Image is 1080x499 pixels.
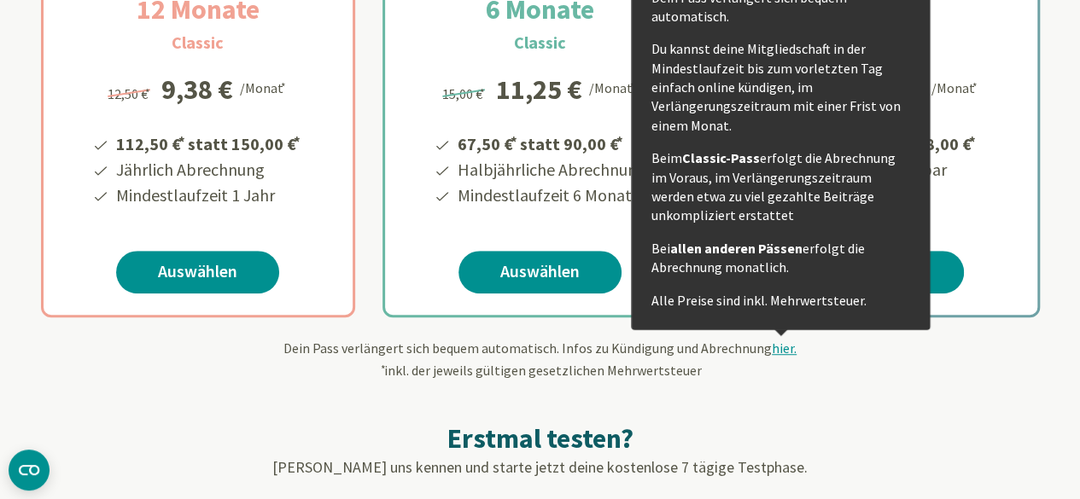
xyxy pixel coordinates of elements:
li: Jährlich Abrechnung [114,157,303,183]
p: Du kannst deine Mitgliedschaft in der Mindestlaufzeit bis zum vorletzten Tag einfach online kündi... [651,39,909,135]
div: 11,25 € [496,76,582,103]
div: /Monat [931,76,980,98]
li: Mindestlaufzeit 1 Jahr [114,183,303,208]
p: Alle Preise sind inkl. Mehrwertsteuer. [651,290,909,309]
button: CMP-Widget öffnen [9,450,50,490]
li: Halbjährliche Abrechnung [455,157,646,183]
p: Beim erfolgt die Abrechnung im Voraus, im Verlängerungszeitraum werden etwa zu viel gezahlte Beit... [651,148,909,225]
div: /Monat [240,76,289,98]
li: 112,50 € statt 150,00 € [114,128,303,157]
span: 12,50 € [108,85,153,102]
h3: Classic [172,30,224,55]
a: Auswählen [116,251,279,293]
a: Auswählen [458,251,622,293]
span: 15,00 € [442,85,487,102]
p: [PERSON_NAME] uns kennen und starte jetzt deine kostenlose 7 tägige Testphase. [41,455,1040,479]
li: 67,50 € statt 90,00 € [455,128,646,157]
div: Dein Pass verlängert sich bequem automatisch. Infos zu Kündigung und Abrechnung [41,338,1040,380]
p: Bei erfolgt die Abrechnung monatlich. [651,238,909,276]
strong: allen anderen Pässen [670,239,803,256]
h3: Classic [514,30,566,55]
span: hier. [772,339,797,357]
div: /Monat [589,76,638,98]
div: 9,38 € [161,76,233,103]
span: inkl. der jeweils gültigen gesetzlichen Mehrwertsteuer [379,362,702,379]
strong: Classic-Pass [682,149,760,166]
li: Mindestlaufzeit 6 Monate [455,183,646,208]
h2: Erstmal testen? [41,421,1040,455]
